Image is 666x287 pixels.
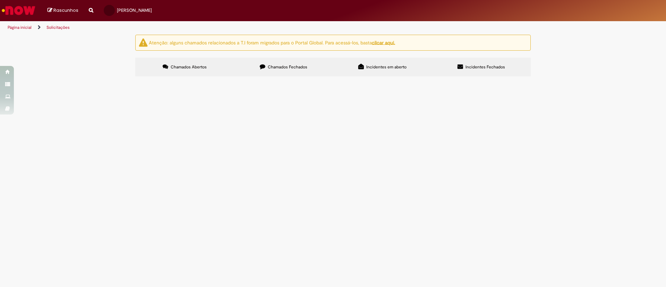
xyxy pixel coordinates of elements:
[48,7,78,14] a: Rascunhos
[1,3,36,17] img: ServiceNow
[366,64,407,70] span: Incidentes em aberto
[171,64,207,70] span: Chamados Abertos
[8,25,32,30] a: Página inicial
[466,64,505,70] span: Incidentes Fechados
[5,21,439,34] ul: Trilhas de página
[372,39,395,45] a: clicar aqui.
[149,39,395,45] ng-bind-html: Atenção: alguns chamados relacionados a T.I foram migrados para o Portal Global. Para acessá-los,...
[53,7,78,14] span: Rascunhos
[46,25,70,30] a: Solicitações
[268,64,307,70] span: Chamados Fechados
[117,7,152,13] span: [PERSON_NAME]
